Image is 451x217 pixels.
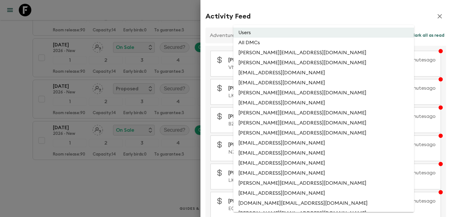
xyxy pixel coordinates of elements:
li: [PERSON_NAME][EMAIL_ADDRESS][DOMAIN_NAME] [233,178,414,188]
li: [EMAIL_ADDRESS][DOMAIN_NAME] [233,168,414,178]
li: [EMAIL_ADDRESS][DOMAIN_NAME] [233,138,414,148]
li: [EMAIL_ADDRESS][DOMAIN_NAME] [233,78,414,88]
li: [PERSON_NAME][EMAIL_ADDRESS][DOMAIN_NAME] [233,48,414,58]
li: [PERSON_NAME][EMAIL_ADDRESS][DOMAIN_NAME] [233,88,414,98]
li: [DOMAIN_NAME][EMAIL_ADDRESS][DOMAIN_NAME] [233,198,414,208]
li: [PERSON_NAME][EMAIL_ADDRESS][DOMAIN_NAME] [233,108,414,118]
li: [EMAIL_ADDRESS][DOMAIN_NAME] [233,148,414,158]
li: All DMCs [233,38,414,48]
li: [PERSON_NAME][EMAIL_ADDRESS][DOMAIN_NAME] [233,58,414,68]
li: [EMAIL_ADDRESS][DOMAIN_NAME] [233,158,414,168]
li: [EMAIL_ADDRESS][DOMAIN_NAME] [233,98,414,108]
li: [PERSON_NAME][EMAIL_ADDRESS][DOMAIN_NAME] [233,118,414,128]
li: [EMAIL_ADDRESS][DOMAIN_NAME] [233,188,414,198]
li: [PERSON_NAME][EMAIL_ADDRESS][DOMAIN_NAME] [233,128,414,138]
li: Users [233,28,414,38]
li: [EMAIL_ADDRESS][DOMAIN_NAME] [233,68,414,78]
